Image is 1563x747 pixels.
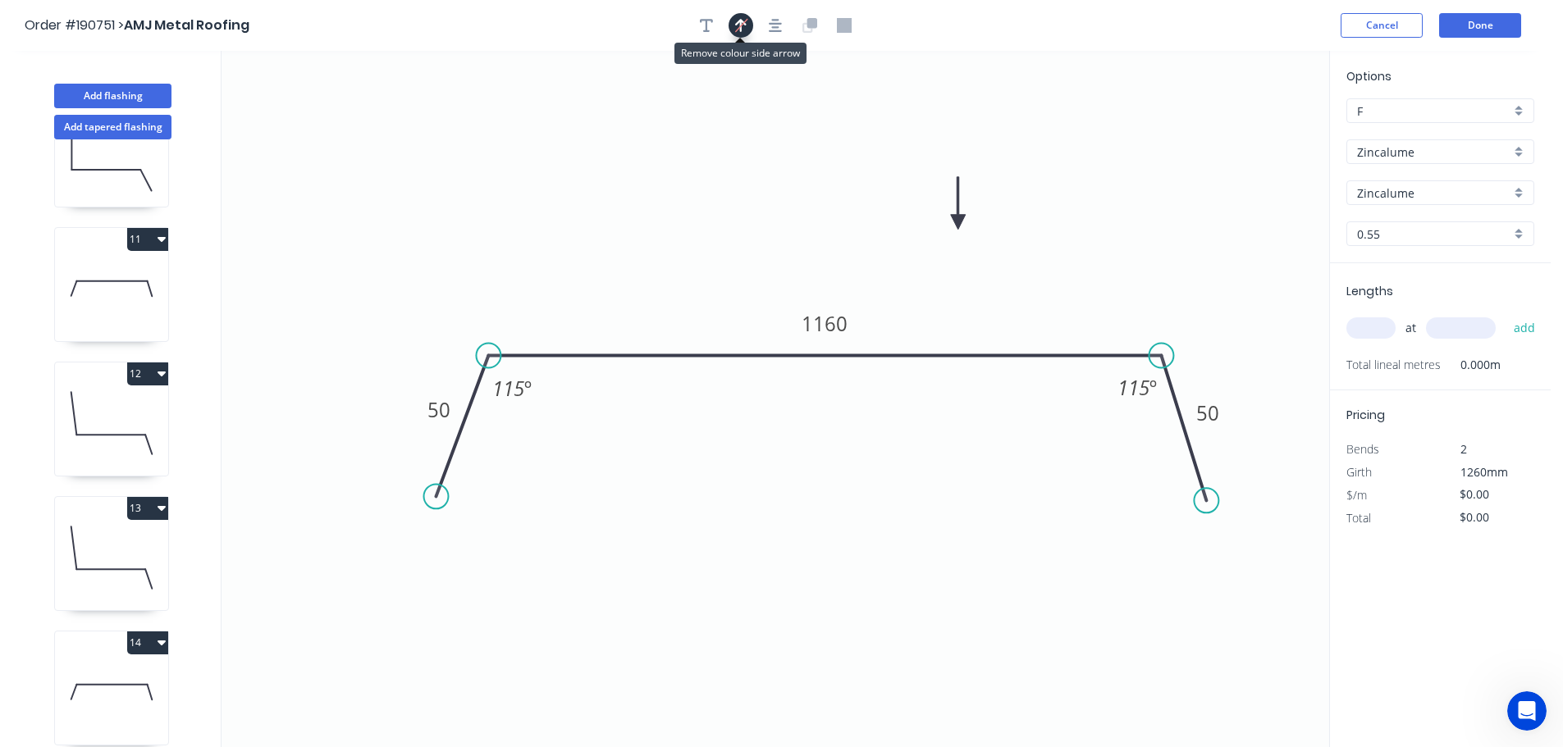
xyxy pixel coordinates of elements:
[1507,691,1547,731] iframe: Intercom live chat
[1460,464,1508,480] span: 1260mm
[127,228,168,251] button: 11
[1357,102,1510,120] input: Price level
[1346,68,1392,84] span: Options
[524,375,532,402] tspan: º
[1196,399,1219,426] tspan: 50
[1346,487,1367,503] span: $/m
[127,362,168,385] button: 12
[1357,225,1510,243] input: Thickness
[1117,374,1149,401] tspan: 115
[492,375,524,402] tspan: 115
[1149,374,1157,401] tspan: º
[1346,464,1372,480] span: Girth
[1460,441,1467,457] span: 2
[1346,283,1393,299] span: Lengths
[1506,314,1544,342] button: add
[427,396,450,423] tspan: 50
[1357,143,1510,161] input: Material
[1357,184,1510,202] input: Colour
[54,115,171,139] button: Add tapered flashing
[25,16,124,34] span: Order #190751 >
[1439,13,1521,38] button: Done
[1341,13,1423,38] button: Cancel
[127,497,168,520] button: 13
[1346,510,1371,526] span: Total
[674,43,807,64] div: Remove colour side arrow
[124,16,249,34] span: AMJ Metal Roofing
[1405,317,1416,339] span: at
[222,51,1329,747] svg: 0
[1441,353,1501,376] span: 0.000m
[802,310,848,337] tspan: 1160
[127,631,168,654] button: 14
[54,84,171,108] button: Add flashing
[1346,353,1441,376] span: Total lineal metres
[1346,441,1379,457] span: Bends
[1346,407,1385,423] span: Pricing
